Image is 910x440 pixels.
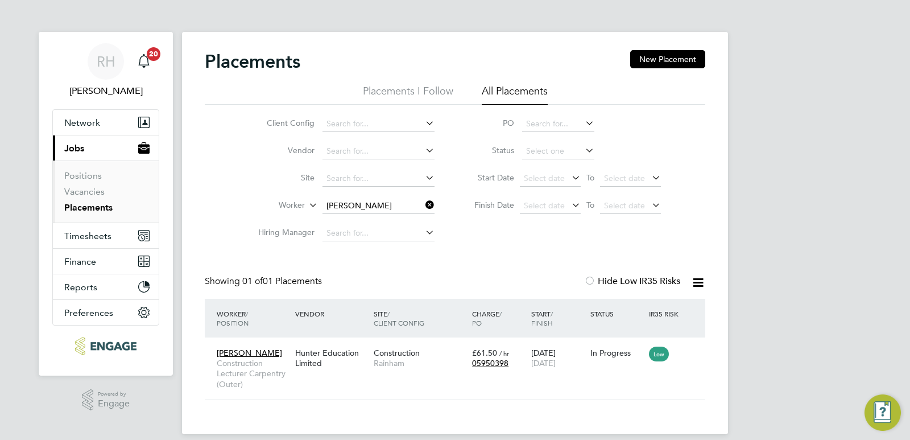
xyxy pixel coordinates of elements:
span: / Finish [531,309,553,327]
div: In Progress [590,348,644,358]
a: Vacancies [64,186,105,197]
span: 01 of [242,275,263,287]
span: RH [97,54,115,69]
label: Vendor [249,145,315,155]
label: Start Date [463,172,514,183]
span: Low [649,347,669,361]
div: Vendor [292,303,371,324]
button: Timesheets [53,223,159,248]
div: Hunter Education Limited [292,342,371,374]
span: Powered by [98,389,130,399]
div: Showing [205,275,324,287]
span: / Position [217,309,249,327]
label: Worker [239,200,305,211]
a: Placements [64,202,113,213]
span: To [583,170,598,185]
label: Finish Date [463,200,514,210]
div: IR35 Risk [646,303,685,324]
label: Hiring Manager [249,227,315,237]
li: All Placements [482,84,548,105]
span: To [583,198,598,212]
span: / Client Config [374,309,424,327]
h2: Placements [205,50,300,73]
a: [PERSON_NAME]Construction Lecturer Carpentry (Outer)Hunter Education LimitedConstructionRainham£6... [214,342,705,351]
input: Search for... [322,198,435,214]
label: Hide Low IR35 Risks [584,275,680,287]
div: Status [588,303,647,324]
span: Select date [604,173,645,183]
label: Client Config [249,118,315,128]
a: Positions [64,170,102,181]
div: Charge [469,303,528,333]
input: Search for... [322,171,435,187]
span: / hr [499,349,509,357]
li: Placements I Follow [363,84,453,105]
span: Select date [524,200,565,211]
input: Search for... [322,116,435,132]
div: Start [528,303,588,333]
span: Reports [64,282,97,293]
button: Finance [53,249,159,274]
span: Construction [374,348,420,358]
span: Timesheets [64,231,111,241]
a: RH[PERSON_NAME] [52,43,159,98]
nav: Main navigation [39,32,173,376]
div: Site [371,303,469,333]
input: Search for... [322,143,435,159]
span: Engage [98,399,130,409]
span: [DATE] [531,358,556,368]
span: Construction Lecturer Carpentry (Outer) [217,358,289,389]
label: Status [463,145,514,155]
a: 20 [133,43,155,80]
button: Network [53,110,159,135]
span: 05950398 [472,358,508,368]
span: Rufena Haque [52,84,159,98]
span: Select date [604,200,645,211]
span: / PO [472,309,502,327]
div: Jobs [53,161,159,223]
span: Select date [524,173,565,183]
button: Reports [53,274,159,299]
span: Preferences [64,307,113,318]
input: Search for... [322,225,435,241]
button: Jobs [53,135,159,161]
input: Search for... [522,116,594,132]
button: New Placement [630,50,705,68]
span: 01 Placements [242,275,322,287]
input: Select one [522,143,594,159]
button: Preferences [53,300,159,325]
label: Site [249,172,315,183]
span: 20 [147,47,160,61]
span: £61.50 [472,348,497,358]
span: Network [64,117,100,128]
div: Worker [214,303,292,333]
span: Finance [64,256,96,267]
span: [PERSON_NAME] [217,348,282,358]
label: PO [463,118,514,128]
div: [DATE] [528,342,588,374]
img: ncclondon-logo-retina.png [75,337,136,355]
a: Go to home page [52,337,159,355]
span: Jobs [64,143,84,154]
button: Engage Resource Center [864,394,901,431]
a: Powered byEngage [82,389,130,411]
span: Rainham [374,358,466,368]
